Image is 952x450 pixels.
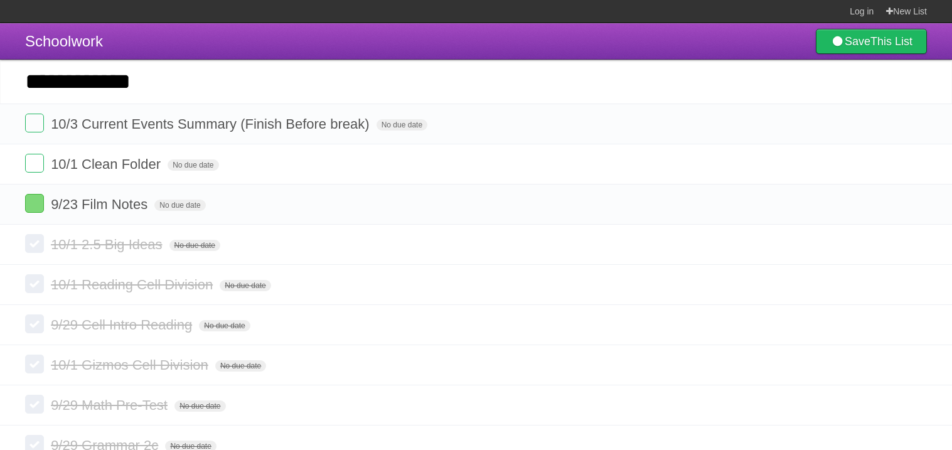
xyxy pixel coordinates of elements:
a: SaveThis List [816,29,927,54]
span: 9/23 Film Notes [51,196,151,212]
label: Done [25,314,44,333]
span: No due date [220,280,270,291]
span: No due date [154,200,205,211]
span: Schoolwork [25,33,103,50]
span: 10/1 2.5 Big Ideas [51,237,165,252]
span: No due date [169,240,220,251]
span: No due date [174,400,225,412]
span: 10/3 Current Events Summary (Finish Before break) [51,116,372,132]
label: Done [25,395,44,414]
label: Done [25,114,44,132]
label: Done [25,154,44,173]
span: 10/1 Reading Cell Division [51,277,216,292]
span: No due date [168,159,218,171]
span: No due date [377,119,427,131]
span: No due date [215,360,266,372]
b: This List [870,35,912,48]
span: 10/1 Clean Folder [51,156,164,172]
span: 10/1 Gizmos Cell Division [51,357,211,373]
label: Done [25,194,44,213]
span: 9/29 Cell Intro Reading [51,317,195,333]
label: Done [25,355,44,373]
label: Done [25,234,44,253]
span: 9/29 Math Pre-Test [51,397,171,413]
span: No due date [199,320,250,331]
label: Done [25,274,44,293]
